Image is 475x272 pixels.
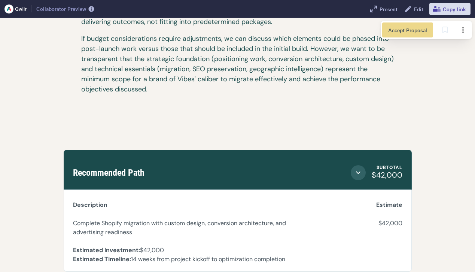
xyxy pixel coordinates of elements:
span: Recommended Path [73,167,144,178]
button: Copy link [429,3,471,15]
span: $42,000 [372,170,402,180]
button: Qwilr logo [1,3,30,15]
span: Estimate [376,202,402,208]
span: $42,000 [378,219,402,227]
p: 14 weeks from project kickoff to optimization completion [73,255,303,264]
button: Accept Proposal [382,22,433,37]
button: Present [366,3,401,15]
button: Page options [456,22,471,37]
span: Present [378,6,398,12]
span: Estimated Timeline: [73,255,131,263]
a: Edit [401,3,426,15]
p: If budget considerations require adjustments, we can discuss which elements could be phased into ... [81,34,394,101]
span: Estimated Investment: [73,246,140,254]
span: Copy link [443,6,466,12]
p: $42,000 [73,246,303,255]
span: Edit [412,6,423,12]
span: Accept Proposal [388,26,427,34]
span: Collaborator Preview [36,6,86,12]
img: Qwilr logo [4,4,27,13]
button: More info [87,4,96,13]
button: Close section [351,165,366,180]
div: Subtotal [377,165,402,170]
span: Description [73,202,107,208]
p: Complete Shopify migration with custom design, conversion architecture, and advertising readiness [73,219,303,237]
